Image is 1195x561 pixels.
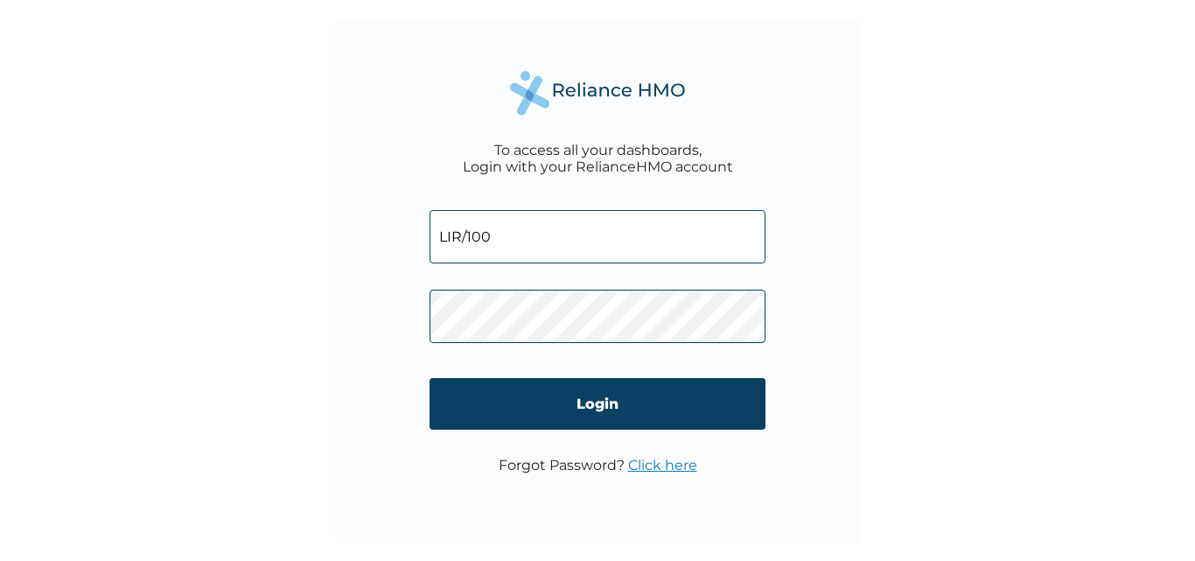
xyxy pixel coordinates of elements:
input: Login [430,378,765,430]
input: Email address or HMO ID [430,210,765,263]
img: Reliance Health's Logo [510,71,685,116]
div: To access all your dashboards, Login with your RelianceHMO account [463,142,733,175]
p: Forgot Password? [499,457,697,473]
a: Click here [628,457,697,473]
